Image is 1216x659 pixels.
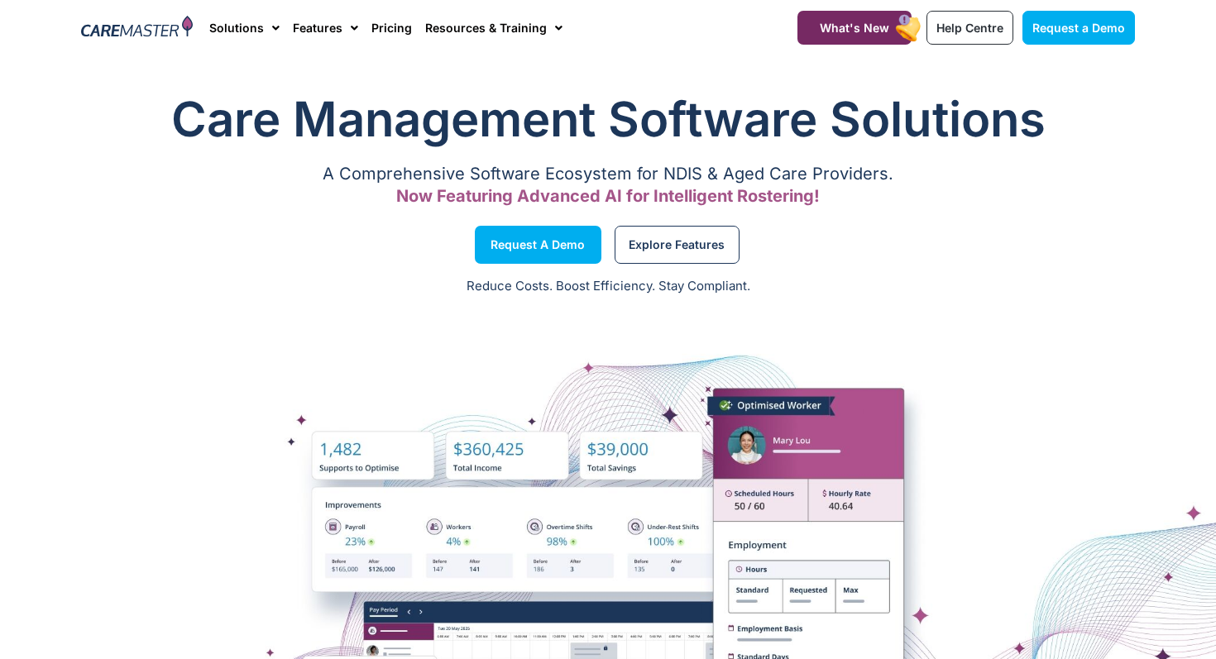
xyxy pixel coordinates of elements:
p: A Comprehensive Software Ecosystem for NDIS & Aged Care Providers. [81,169,1135,179]
span: Request a Demo [1032,21,1125,35]
span: Help Centre [936,21,1003,35]
span: Now Featuring Advanced AI for Intelligent Rostering! [396,186,820,206]
a: Request a Demo [475,226,601,264]
h1: Care Management Software Solutions [81,86,1135,152]
a: Request a Demo [1022,11,1135,45]
span: Request a Demo [491,241,585,249]
p: Reduce Costs. Boost Efficiency. Stay Compliant. [10,277,1206,296]
a: What's New [797,11,912,45]
a: Help Centre [926,11,1013,45]
a: Explore Features [615,226,740,264]
span: What's New [820,21,889,35]
img: CareMaster Logo [81,16,193,41]
span: Explore Features [629,241,725,249]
